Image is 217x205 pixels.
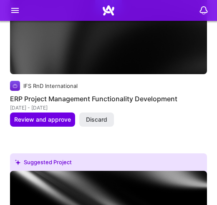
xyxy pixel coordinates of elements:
img: bell [195,2,212,19]
i: icon Menu [10,5,20,15]
button: Review and approve [10,112,75,127]
img: Home [103,5,114,16]
img: Company logo [10,81,20,91]
span: Review and approve [14,115,71,124]
div: IFS RnD International [23,82,78,90]
div: Suggested Project [10,153,207,174]
i: icon SuggestedTeams [15,160,20,165]
div: [DATE] - [DATE] [10,104,207,112]
h4: ERP Project Management Functionality Development [10,93,207,104]
span: Discard [86,115,107,124]
button: Discard [79,112,114,127]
